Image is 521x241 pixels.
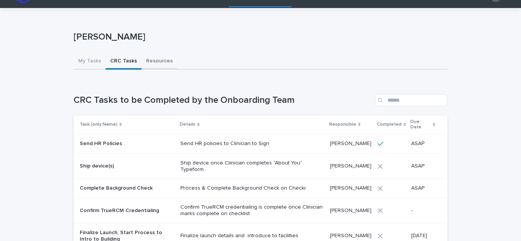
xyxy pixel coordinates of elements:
[180,204,323,217] p: Confirm TrueRCM credentialing is complete once Clinician marks complete on checklist
[80,163,174,169] p: Ship device(s)
[80,120,117,129] p: Task (only Name)
[74,198,447,223] tr: Confirm TrueRCM CredentialingConfirm TrueRCM credentialing is complete once Clinician marks compl...
[74,32,444,43] p: [PERSON_NAME]
[180,120,195,129] p: Details
[330,207,371,214] p: [PERSON_NAME]
[106,54,142,70] button: CRC Tasks
[74,153,447,179] tr: Ship device(s)Ship device once Clinician completes "About You" Typeform[PERSON_NAME]ASAP
[74,179,447,198] tr: Complete Background CheckProcess & Complete Background Check on Checkr[PERSON_NAME]ASAP
[411,163,435,169] p: ASAP
[411,140,435,147] p: ASAP
[180,160,323,173] p: Ship device once Clinician completes "About You" Typeform
[330,163,371,169] p: [PERSON_NAME]
[330,233,371,239] p: [PERSON_NAME]
[411,233,435,239] p: [DATE]
[410,118,431,132] p: Due Date
[330,140,371,147] p: [PERSON_NAME]
[180,140,323,147] p: Send HR policies to Clinician to Sign
[411,185,435,192] p: ASAP
[411,207,435,214] p: -
[180,233,323,239] p: Finalize launch details and introduce to facilities
[74,95,372,106] h1: CRC Tasks to be Completed by the Onboarding Team
[377,120,402,129] p: Completed
[80,185,174,192] p: Complete Background Check
[329,120,356,129] p: Responsible
[375,94,447,106] input: Search
[74,54,106,70] button: My Tasks
[80,140,174,147] p: Send HR Policies
[142,54,177,70] button: Resources
[180,185,323,192] p: Process & Complete Background Check on Checkr
[74,134,447,153] tr: Send HR PoliciesSend HR policies to Clinician to Sign[PERSON_NAME]ASAP
[330,185,371,192] p: [PERSON_NAME]
[80,207,174,214] p: Confirm TrueRCM Credentialing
